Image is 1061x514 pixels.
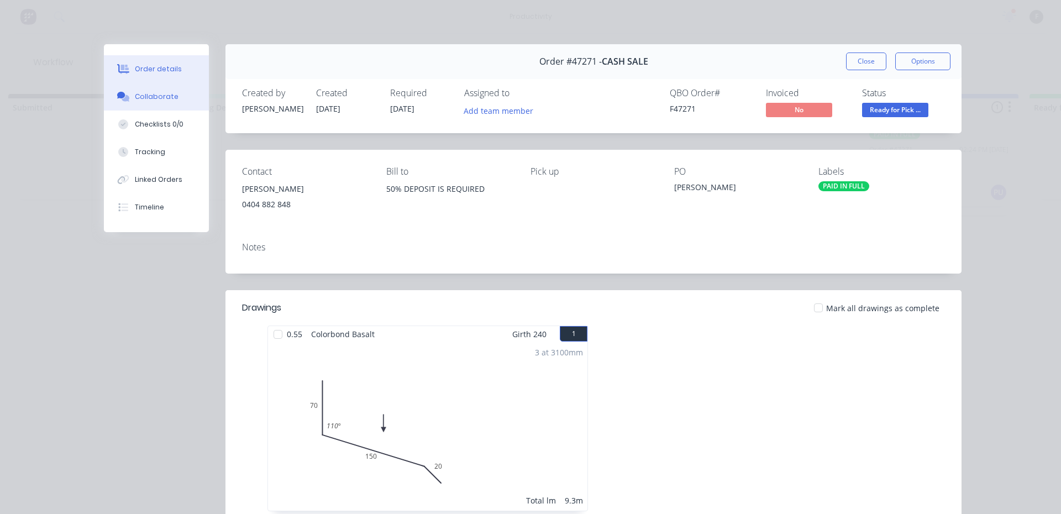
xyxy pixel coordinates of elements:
[560,326,587,342] button: 1
[135,64,182,74] div: Order details
[242,197,369,212] div: 0404 882 848
[464,103,539,118] button: Add team member
[104,166,209,193] button: Linked Orders
[242,181,369,217] div: [PERSON_NAME]0404 882 848
[307,326,379,342] span: Colorbond Basalt
[674,181,801,197] div: [PERSON_NAME]
[242,242,945,253] div: Notes
[530,166,657,177] div: Pick up
[512,326,547,342] span: Girth 240
[390,88,451,98] div: Required
[818,166,945,177] div: Labels
[104,55,209,83] button: Order details
[818,181,869,191] div: PAID IN FULL
[242,301,281,314] div: Drawings
[670,88,753,98] div: QBO Order #
[135,119,183,129] div: Checklists 0/0
[826,302,939,314] span: Mark all drawings as complete
[135,202,164,212] div: Timeline
[862,103,928,119] button: Ready for Pick ...
[565,495,583,506] div: 9.3m
[766,88,849,98] div: Invoiced
[242,88,303,98] div: Created by
[386,181,513,217] div: 50% DEPOSIT IS REQUIRED
[464,88,575,98] div: Assigned to
[104,138,209,166] button: Tracking
[316,103,340,114] span: [DATE]
[670,103,753,114] div: F47271
[862,88,945,98] div: Status
[386,166,513,177] div: Bill to
[535,347,583,358] div: 3 at 3100mm
[282,326,307,342] span: 0.55
[316,88,377,98] div: Created
[458,103,539,118] button: Add team member
[526,495,556,506] div: Total lm
[242,103,303,114] div: [PERSON_NAME]
[895,53,950,70] button: Options
[242,181,369,197] div: [PERSON_NAME]
[539,56,602,67] span: Order #47271 -
[602,56,648,67] span: CASH SALE
[104,193,209,221] button: Timeline
[135,147,165,157] div: Tracking
[135,175,182,185] div: Linked Orders
[135,92,178,102] div: Collaborate
[242,166,369,177] div: Contact
[390,103,414,114] span: [DATE]
[104,111,209,138] button: Checklists 0/0
[386,181,513,197] div: 50% DEPOSIT IS REQUIRED
[766,103,832,117] span: No
[846,53,886,70] button: Close
[674,166,801,177] div: PO
[862,103,928,117] span: Ready for Pick ...
[104,83,209,111] button: Collaborate
[268,342,587,511] div: 07015020110º3 at 3100mmTotal lm9.3m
